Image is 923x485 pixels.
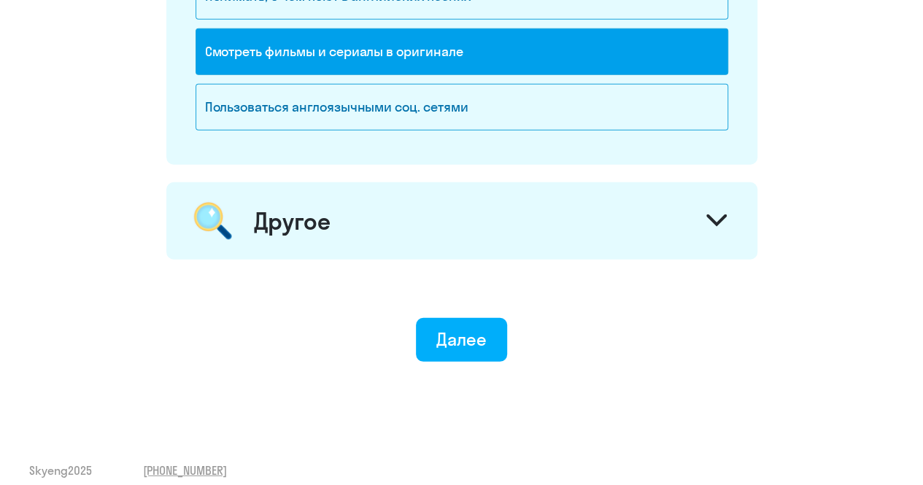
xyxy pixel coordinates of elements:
[143,462,227,478] a: [PHONE_NUMBER]
[196,28,728,75] div: Смотреть фильмы и сериалы в оригинале
[29,462,92,478] span: Skyeng 2025
[436,327,487,351] div: Далее
[196,84,728,131] div: Пользоваться англоязычными соц. сетями
[186,194,239,248] img: magnifier.png
[416,318,507,362] button: Далее
[254,206,331,236] div: Другое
